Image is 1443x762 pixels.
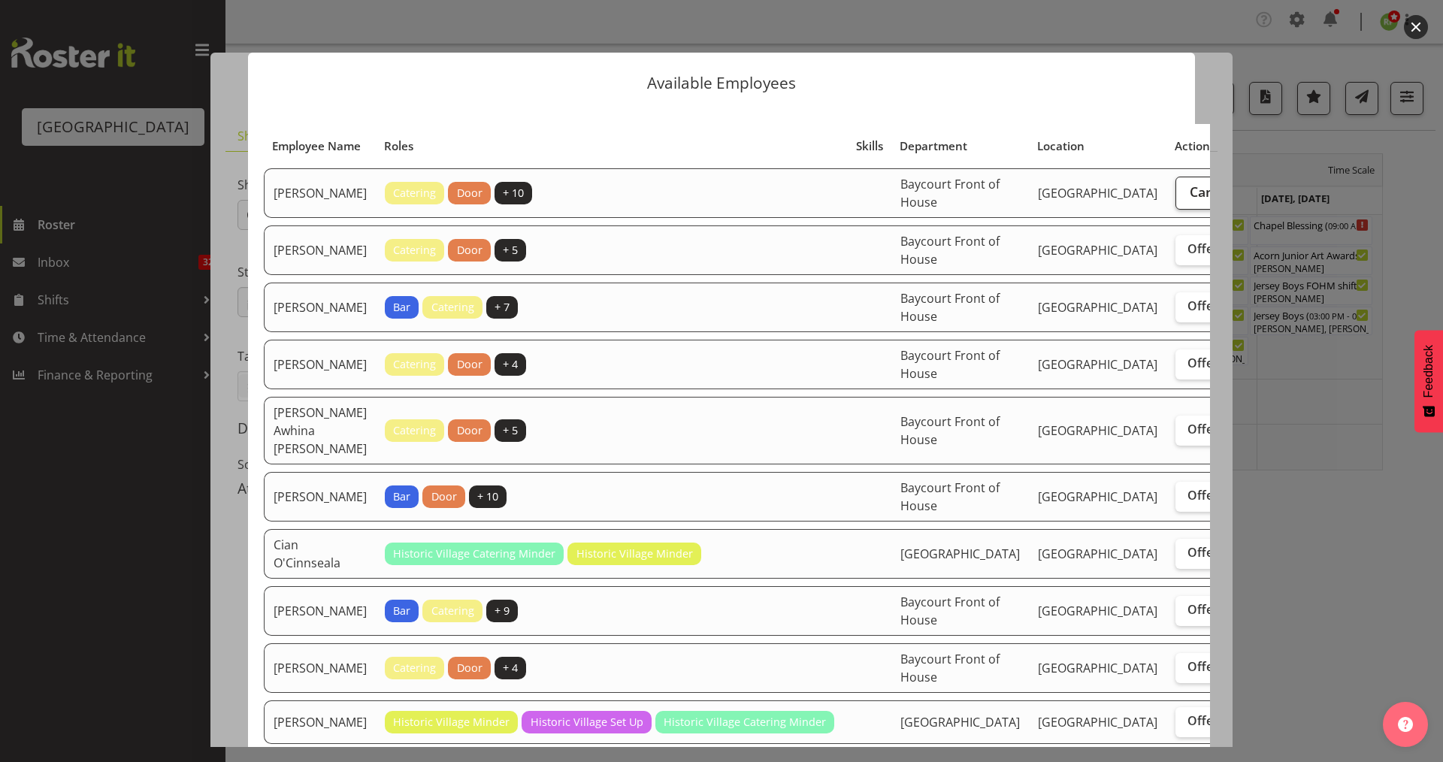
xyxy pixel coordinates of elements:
td: [PERSON_NAME] [264,472,376,522]
div: Employee Name [272,138,367,155]
span: + 4 [503,356,518,373]
span: Door [431,488,457,505]
span: Offer [1187,355,1218,370]
span: [GEOGRAPHIC_DATA] [1038,488,1157,505]
td: [PERSON_NAME] [264,643,376,693]
span: Offer [1187,241,1218,256]
span: [GEOGRAPHIC_DATA] [1038,714,1157,730]
span: [GEOGRAPHIC_DATA] [1038,603,1157,619]
span: Door [457,185,483,201]
span: Door [457,422,483,439]
div: Department [900,138,1020,155]
span: Baycourt Front of House [900,290,1000,325]
span: Catering [431,299,474,316]
span: Baycourt Front of House [900,594,1000,628]
td: [PERSON_NAME] [264,340,376,389]
td: [PERSON_NAME] [264,586,376,636]
span: Catering [393,356,436,373]
span: [GEOGRAPHIC_DATA] [1038,546,1157,562]
span: Offer [1187,422,1218,437]
span: Offer [1187,602,1218,617]
span: Catering [393,242,436,259]
span: + 5 [503,242,518,259]
div: Location [1037,138,1157,155]
button: Feedback - Show survey [1414,330,1443,432]
span: Baycourt Front of House [900,479,1000,514]
span: Baycourt Front of House [900,413,1000,448]
span: [GEOGRAPHIC_DATA] [1038,242,1157,259]
span: + 9 [495,603,510,619]
span: + 4 [503,660,518,676]
span: Catering [393,660,436,676]
td: [PERSON_NAME] [264,283,376,332]
span: Feedback [1422,345,1435,398]
span: + 5 [503,422,518,439]
span: Historic Village Catering Minder [664,714,826,730]
span: Offer [1187,298,1218,313]
span: Historic Village Catering Minder [393,546,555,562]
span: + 10 [477,488,498,505]
img: help-xxl-2.png [1398,717,1413,732]
p: Available Employees [263,75,1180,91]
span: + 7 [495,299,510,316]
span: Baycourt Front of House [900,347,1000,382]
button: Cancel Offer [1175,177,1283,210]
span: Offer [1187,713,1218,728]
span: Cancel Offer [1190,182,1269,201]
span: Historic Village Minder [576,546,693,562]
span: Catering [431,603,474,619]
span: [GEOGRAPHIC_DATA] [1038,422,1157,439]
div: Roles [384,138,838,155]
span: Historic Village Minder [393,714,510,730]
span: Offer [1187,659,1218,674]
span: [GEOGRAPHIC_DATA] [900,714,1020,730]
span: Offer [1187,488,1218,503]
td: [PERSON_NAME] [264,168,376,218]
span: Catering [393,422,436,439]
span: Door [457,356,483,373]
span: Catering [393,185,436,201]
td: [PERSON_NAME] Awhina [PERSON_NAME] [264,397,376,464]
span: Bar [393,488,410,505]
span: + 10 [503,185,524,201]
span: Door [457,242,483,259]
span: Bar [393,603,410,619]
div: Actions [1175,138,1291,155]
td: [PERSON_NAME] [264,225,376,275]
span: Door [457,660,483,676]
td: [PERSON_NAME] [264,700,376,744]
td: Cian O'Cinnseala [264,529,376,579]
span: Baycourt Front of House [900,176,1000,210]
span: [GEOGRAPHIC_DATA] [1038,660,1157,676]
span: [GEOGRAPHIC_DATA] [1038,185,1157,201]
span: [GEOGRAPHIC_DATA] [1038,299,1157,316]
span: Bar [393,299,410,316]
span: [GEOGRAPHIC_DATA] [900,546,1020,562]
span: [GEOGRAPHIC_DATA] [1038,356,1157,373]
span: Offer [1187,545,1218,560]
span: Baycourt Front of House [900,233,1000,268]
span: Historic Village Set Up [531,714,643,730]
span: Baycourt Front of House [900,651,1000,685]
div: Skills [856,138,883,155]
